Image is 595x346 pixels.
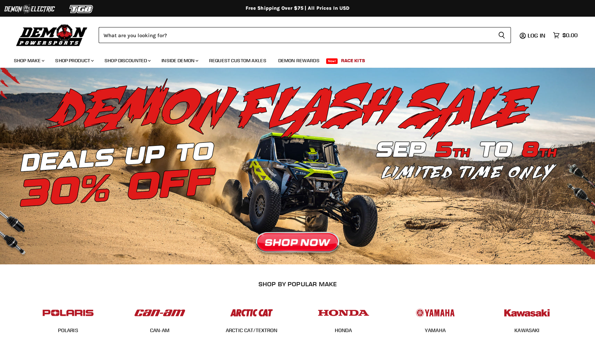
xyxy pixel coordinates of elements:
form: Product [99,27,511,43]
img: Demon Electric Logo 2 [3,2,56,16]
ul: Main menu [9,51,576,68]
span: CAN-AM [150,327,170,334]
a: Shop Discounted [99,53,155,68]
img: POPULAR_MAKE_logo_1_adc20308-ab24-48c4-9fac-e3c1a623d575.jpg [133,302,187,323]
span: Log in [528,32,545,39]
img: POPULAR_MAKE_logo_3_027535af-6171-4c5e-a9bc-f0eccd05c5d6.jpg [224,302,279,323]
a: Shop Make [9,53,49,68]
span: ARCTIC CAT/TEXTRON [226,327,278,334]
img: TGB Logo 2 [56,2,108,16]
span: HONDA [335,327,352,334]
a: $0.00 [549,30,581,40]
span: POLARIS [58,327,78,334]
a: Request Custom Axles [204,53,272,68]
span: $0.00 [562,32,578,39]
a: Race Kits [336,53,370,68]
img: POPULAR_MAKE_logo_5_20258e7f-293c-4aac-afa8-159eaa299126.jpg [408,302,462,323]
div: Free Shipping Over $75 | All Prices In USD [20,5,576,11]
h2: SHOP BY POPULAR MAKE [28,280,567,288]
a: Log in [524,32,549,39]
a: ARCTIC CAT/TEXTRON [226,327,278,333]
img: POPULAR_MAKE_logo_4_4923a504-4bac-4306-a1be-165a52280178.jpg [316,302,371,323]
img: POPULAR_MAKE_logo_2_dba48cf1-af45-46d4-8f73-953a0f002620.jpg [41,302,95,323]
a: Demon Rewards [273,53,325,68]
a: POLARIS [58,327,78,333]
a: Shop Product [50,53,98,68]
a: Inside Demon [156,53,203,68]
span: New! [326,58,338,64]
span: KAWASAKI [514,327,539,334]
a: YAMAHA [425,327,446,333]
img: Demon Powersports [14,23,90,47]
a: HONDA [335,327,352,333]
a: KAWASAKI [514,327,539,333]
input: Search [99,27,493,43]
button: Search [493,27,511,43]
img: POPULAR_MAKE_logo_6_76e8c46f-2d1e-4ecc-b320-194822857d41.jpg [500,302,554,323]
span: YAMAHA [425,327,446,334]
a: CAN-AM [150,327,170,333]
